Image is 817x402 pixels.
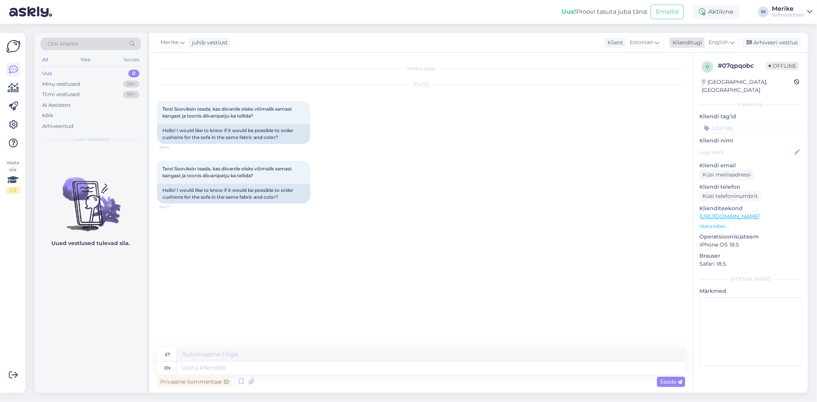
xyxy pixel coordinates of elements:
div: Vaata siia [6,159,20,194]
p: Brauser [699,252,802,260]
p: Märkmed [699,287,802,295]
span: English [709,38,729,47]
div: Kõik [42,112,53,119]
div: Hello! I would like to know if it would be possible to order cushions for the sofa in the same fa... [157,184,310,204]
p: Kliendi tag'id [699,113,802,121]
div: [DATE] [157,81,685,88]
div: M [758,7,769,17]
div: Klient [604,39,623,47]
div: Aktiivne [693,5,740,19]
img: Askly Logo [6,39,21,54]
span: Estonian [630,38,653,47]
div: Minu vestlused [42,80,80,88]
div: Softrend Eesti [772,12,804,18]
div: Arhiveeritud [42,123,74,130]
div: et [165,348,170,361]
div: juhib vestlust [189,39,228,47]
p: Kliendi telefon [699,183,802,191]
div: Hello! I would like to know if it would be possible to order cushions for the sofa in the same fa... [157,124,310,144]
span: 0 [706,64,709,70]
span: Uued vestlused [73,136,109,143]
span: 16:44 [159,144,188,150]
b: Uus! [562,8,576,15]
div: [GEOGRAPHIC_DATA], [GEOGRAPHIC_DATA] [702,78,794,94]
input: Lisa nimi [700,148,793,157]
div: en [165,361,171,374]
div: [PERSON_NAME] [699,276,802,283]
span: Tere! Sooviksin teada, kas diivanile oleks võimalik samast kangast ja toonis diivanipatju ka tell... [162,166,293,178]
p: Operatsioonisüsteem [699,233,802,241]
div: Socials [122,55,141,65]
div: # 07qpqobc [718,61,766,70]
div: Vestlus algas [157,65,685,72]
div: Privaatne kommentaar [157,377,232,387]
div: Küsi meiliaadressi [699,170,754,180]
span: Saada [660,378,682,385]
div: Tiimi vestlused [42,91,80,98]
p: Kliendi email [699,162,802,170]
button: Emailid [651,5,684,19]
input: Lisa tag [699,122,802,134]
span: Otsi kliente [47,40,78,48]
p: Vaata edasi ... [699,223,802,230]
div: AI Assistent [42,101,70,109]
p: Uued vestlused tulevad siia. [52,239,130,247]
div: Kliendi info [699,101,802,108]
div: All [41,55,49,65]
span: Tere! Sooviksin teada, kas diivanile oleks võimalik samast kangast ja toonis diivanipatju ka tell... [162,106,293,119]
span: 16:47 [159,204,188,210]
p: Safari 18.5 [699,260,802,268]
span: Offline [766,62,799,70]
p: Klienditeekond [699,204,802,212]
div: Arhiveeri vestlus [742,38,801,48]
div: Web [79,55,93,65]
p: iPhone OS 18.5 [699,241,802,249]
div: Klienditugi [670,39,702,47]
div: Küsi telefoninumbrit [699,191,761,201]
div: Uus [42,70,52,77]
img: No chats [34,163,147,232]
a: [URL][DOMAIN_NAME] [699,213,760,220]
div: 99+ [123,80,139,88]
div: Proovi tasuta juba täna: [562,7,648,16]
a: MerikeSoftrend Eesti [772,6,812,18]
div: 1 / 3 [6,187,20,194]
span: Merike [160,38,178,47]
p: Kliendi nimi [699,137,802,145]
div: 99+ [123,91,139,98]
div: 0 [128,70,139,77]
div: Merike [772,6,804,12]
